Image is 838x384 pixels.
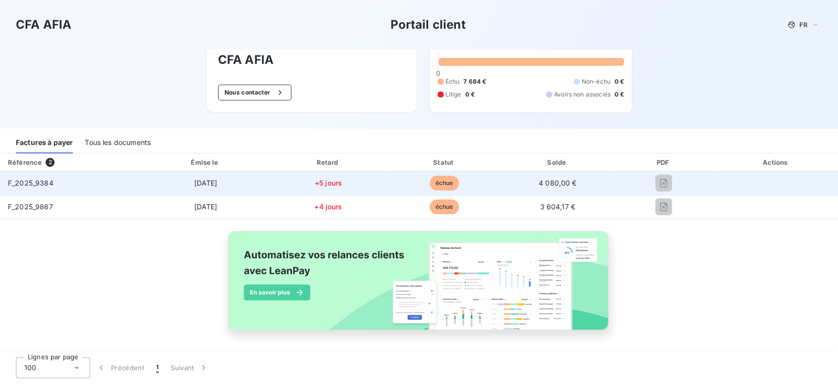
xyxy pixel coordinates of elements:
span: +5 jours [315,179,342,187]
span: [DATE] [194,179,218,187]
h3: Portail client [390,16,465,34]
div: Référence [8,158,42,166]
span: 0 € [615,77,624,86]
span: [DATE] [194,202,218,211]
h3: CFA AFIA [218,51,405,69]
button: Précédent [90,357,150,378]
span: F_2025_9867 [8,202,53,211]
div: Solde [503,157,612,167]
span: 0 € [615,90,624,99]
span: 4 080,00 € [539,179,577,187]
span: échue [430,199,459,214]
button: Suivant [165,357,215,378]
span: F_2025_9384 [8,179,54,187]
div: Émise le [144,157,268,167]
span: 2 [46,158,55,167]
span: 0 [436,69,440,77]
div: PDF [615,157,712,167]
img: banner [219,225,619,347]
div: Factures à payer [16,133,73,153]
button: 1 [150,357,165,378]
div: Tous les documents [85,133,151,153]
button: Nous contacter [218,85,291,100]
span: Avoirs non associés [554,90,611,99]
h3: CFA AFIA [16,16,71,34]
span: +4 jours [314,202,342,211]
div: Actions [716,157,836,167]
div: Retard [272,157,385,167]
span: 7 684 € [463,77,486,86]
span: 100 [24,363,36,373]
div: Statut [389,157,500,167]
span: Litige [446,90,461,99]
span: 0 € [465,90,474,99]
span: Échu [446,77,460,86]
span: Non-échu [582,77,611,86]
span: échue [430,176,459,191]
span: 1 [156,363,159,373]
span: FR [799,21,807,29]
span: 3 604,17 € [540,202,575,211]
